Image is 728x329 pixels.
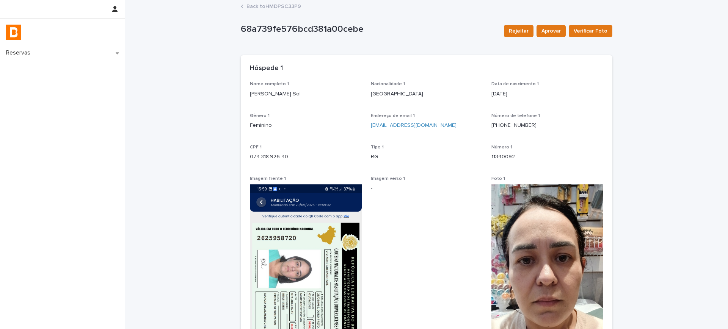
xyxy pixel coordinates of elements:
[250,176,286,181] span: Imagem frente 1
[250,90,362,98] p: [PERSON_NAME] Sol
[250,82,289,86] span: Nome completo 1
[241,24,498,35] p: 68a739fe576bcd381a00cebe
[491,153,603,161] p: 11340092
[250,145,262,150] span: CPF 1
[569,25,612,37] button: Verificar Foto
[491,123,537,128] a: [PHONE_NUMBER]
[371,153,483,161] p: RG
[537,25,566,37] button: Aprovar
[250,64,283,73] h2: Hóspede 1
[491,145,512,150] span: Número 1
[250,122,362,129] p: Feminino
[541,27,561,35] span: Aprovar
[250,114,270,118] span: Gênero 1
[509,27,529,35] span: Rejeitar
[491,114,540,118] span: Número de telefone 1
[371,123,457,128] a: [EMAIL_ADDRESS][DOMAIN_NAME]
[371,184,483,192] p: -
[371,145,384,150] span: Tipo 1
[371,82,405,86] span: Nacionalidade 1
[246,2,301,10] a: Back toHMDPSC33P9
[371,176,405,181] span: Imagem verso 1
[3,49,36,56] p: Reservas
[371,90,483,98] p: [GEOGRAPHIC_DATA]
[574,27,607,35] span: Verificar Foto
[504,25,533,37] button: Rejeitar
[491,90,603,98] p: [DATE]
[491,176,505,181] span: Foto 1
[250,153,362,161] p: 074.318.926-40
[371,114,415,118] span: Endereço de email 1
[491,82,539,86] span: Data de nascimento 1
[6,25,21,40] img: zVaNuJHRTjyIjT5M9Xd5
